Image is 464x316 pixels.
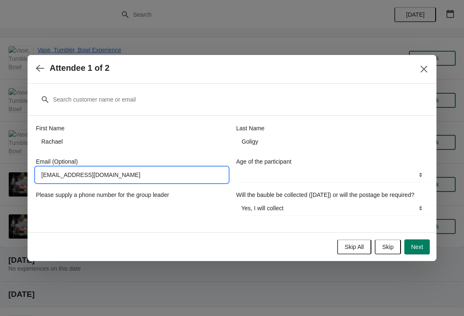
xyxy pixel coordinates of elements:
[36,134,228,149] input: John
[416,62,431,77] button: Close
[36,157,78,166] label: Email (Optional)
[411,244,423,250] span: Next
[36,167,228,182] input: Enter your email
[236,157,291,166] label: Age of the participant
[53,92,428,107] input: Search customer name or email
[50,63,109,73] h2: Attendee 1 of 2
[382,244,393,250] span: Skip
[236,191,414,199] label: Will the bauble be collected ([DATE]) or will the postage be required?
[404,239,430,254] button: Next
[36,191,169,199] label: Please supply a phone number for the group leader
[236,134,428,149] input: Smith
[375,239,401,254] button: Skip
[36,124,64,132] label: First Name
[345,244,364,250] span: Skip All
[236,124,265,132] label: Last Name
[337,239,371,254] button: Skip All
